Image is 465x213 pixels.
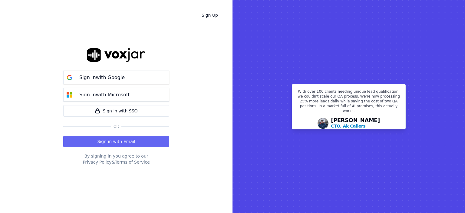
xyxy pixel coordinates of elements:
[63,105,169,117] a: Sign in with SSO
[64,72,76,84] img: google Sign in button
[79,74,125,81] p: Sign in with Google
[79,91,130,98] p: Sign in with Microsoft
[318,118,328,129] img: Avatar
[63,153,169,165] div: By signing in you agree to our &
[197,10,223,21] a: Sign Up
[296,89,402,116] p: With over 100 clients needing unique lead qualification, we couldn't scale our QA process. We're ...
[115,159,150,165] button: Terms of Service
[331,123,365,129] p: CTO, Ak Callers
[111,124,121,129] span: Or
[63,71,169,84] button: Sign inwith Google
[83,159,111,165] button: Privacy Policy
[331,118,380,129] div: [PERSON_NAME]
[63,88,169,102] button: Sign inwith Microsoft
[63,136,169,147] button: Sign in with Email
[64,89,76,101] img: microsoft Sign in button
[87,48,145,62] img: logo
